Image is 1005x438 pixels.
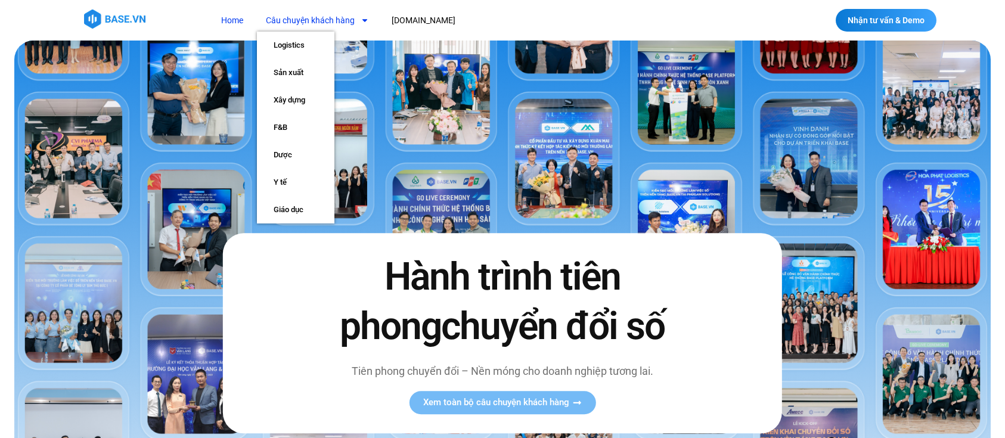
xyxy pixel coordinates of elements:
[423,399,569,408] span: Xem toàn bộ câu chuyện khách hàng
[848,16,925,24] span: Nhận tư vấn & Demo
[257,32,334,59] a: Logistics
[212,10,252,32] a: Home
[257,86,334,114] a: Xây dựng
[383,10,464,32] a: [DOMAIN_NAME]
[257,141,334,169] a: Dược
[257,114,334,141] a: F&B
[257,10,378,32] a: Câu chuyện khách hàng
[212,10,674,32] nav: Menu
[257,196,334,223] a: Giáo dục
[441,305,665,349] span: chuyển đổi số
[315,252,690,351] h2: Hành trình tiên phong
[257,32,334,223] ul: Câu chuyện khách hàng
[257,169,334,196] a: Y tế
[836,9,936,32] a: Nhận tư vấn & Demo
[257,59,334,86] a: Sản xuất
[409,392,595,415] a: Xem toàn bộ câu chuyện khách hàng
[315,364,690,380] p: Tiên phong chuyển đổi – Nền móng cho doanh nghiệp tương lai.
